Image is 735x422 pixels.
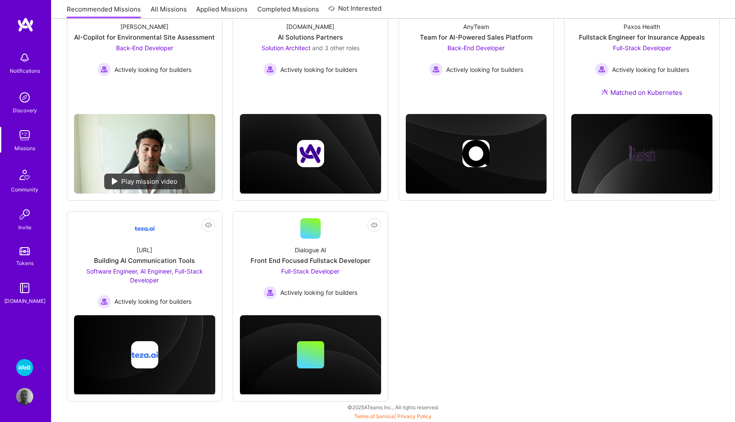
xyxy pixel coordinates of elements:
div: Invite [18,223,31,232]
div: Fullstack Engineer for Insurance Appeals [579,33,705,42]
img: bell [16,49,33,66]
a: Completed Missions [257,5,319,19]
span: and 3 other roles [312,44,359,51]
div: Community [11,185,38,194]
div: Front End Focused Fullstack Developer [251,256,370,265]
div: Notifications [10,66,40,75]
img: cover [74,315,215,395]
div: Dialogue AI [295,245,326,254]
div: Tokens [16,259,34,268]
div: [URL] [137,245,152,254]
img: cover [240,315,381,395]
img: Company logo [628,140,655,168]
img: No Mission [74,114,215,194]
img: tokens [20,247,30,255]
span: Back-End Developer [116,44,173,51]
div: [PERSON_NAME] [120,22,168,31]
img: Actively looking for builders [263,63,277,76]
img: discovery [16,89,33,106]
img: cover [240,114,381,194]
img: Company logo [462,140,490,167]
img: Actively looking for builders [429,63,443,76]
div: Play mission video [104,174,185,189]
div: Team for AI-Powered Sales Platform [420,33,533,42]
span: Back-End Developer [447,44,504,51]
i: icon EyeClosed [205,222,212,228]
div: AI Solutions Partners [278,33,343,42]
div: Building AI Communication Tools [94,256,195,265]
div: [DOMAIN_NAME] [286,22,334,31]
span: | [354,413,432,419]
span: Actively looking for builders [114,65,191,74]
span: Actively looking for builders [280,288,357,297]
img: cover [571,114,712,194]
div: AnyTeam [463,22,489,31]
img: Actively looking for builders [97,295,111,308]
img: Actively looking for builders [97,63,111,76]
img: teamwork [16,127,33,144]
img: Company Logo [134,218,155,239]
span: Full-Stack Developer [281,268,339,275]
a: User Avatar [14,388,35,405]
img: Ateam Purple Icon [601,88,608,95]
a: All Missions [151,5,187,19]
span: Actively looking for builders [612,65,689,74]
span: Actively looking for builders [446,65,523,74]
span: Full-Stack Developer [613,44,671,51]
a: Applied Missions [196,5,248,19]
img: Company logo [297,140,324,167]
i: icon EyeClosed [371,222,378,228]
div: Paxos Health [624,22,660,31]
img: Wolt - Fintech: Payments Expansion Team [16,359,33,376]
a: Company Logo[URL]Building AI Communication ToolsSoftware Engineer, AI Engineer, Full-Stack Develo... [74,218,215,308]
a: Wolt - Fintech: Payments Expansion Team [14,359,35,376]
div: Missions [14,144,35,153]
span: Actively looking for builders [280,65,357,74]
div: [DOMAIN_NAME] [4,297,46,305]
a: Privacy Policy [397,413,432,419]
a: Dialogue AIFront End Focused Fullstack DeveloperFull-Stack Developer Actively looking for builder... [240,218,381,303]
img: play [112,178,118,185]
a: Recommended Missions [67,5,141,19]
img: guide book [16,279,33,297]
img: Actively looking for builders [595,63,609,76]
div: Discovery [13,106,37,115]
img: User Avatar [16,388,33,405]
div: © 2025 ATeams Inc., All rights reserved. [51,396,735,418]
img: logo [17,17,34,32]
span: Solution Architect [262,44,311,51]
img: Company logo [131,341,158,368]
div: Matched on Kubernetes [601,88,682,97]
img: Invite [16,206,33,223]
img: cover [406,114,547,194]
span: Software Engineer, AI Engineer, Full-Stack Developer [86,268,203,284]
a: Terms of Service [354,413,394,419]
a: Not Interested [328,3,382,19]
img: Community [14,165,35,185]
div: AI-Copilot for Environmental Site Assessment [74,33,215,42]
span: Actively looking for builders [114,297,191,306]
img: Actively looking for builders [263,286,277,299]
